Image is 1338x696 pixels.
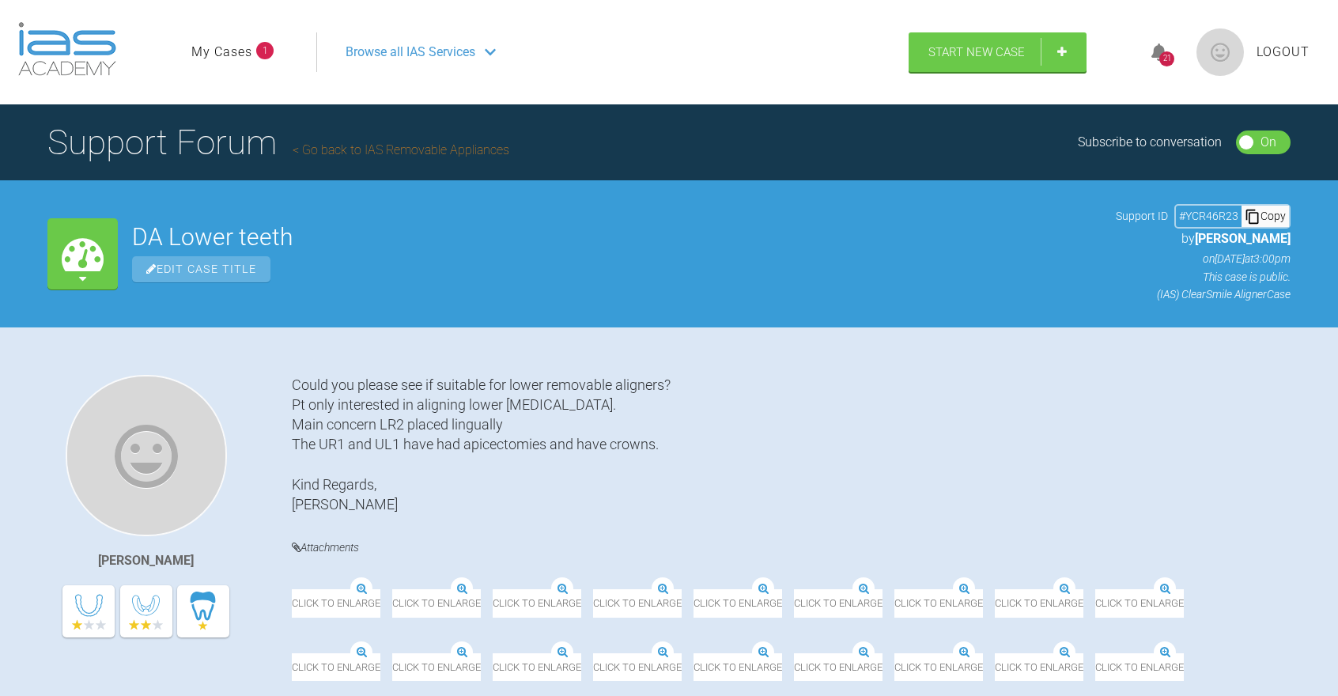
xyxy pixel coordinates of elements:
span: Click to enlarge [1095,653,1184,681]
p: (IAS) ClearSmile Aligner Case [1116,286,1291,303]
span: Start New Case [928,45,1025,59]
span: Click to enlarge [593,589,682,617]
h2: DA Lower teeth [132,225,1102,249]
div: On [1261,132,1276,153]
span: Click to enlarge [392,589,481,617]
div: Copy [1242,206,1289,226]
span: Click to enlarge [894,589,983,617]
div: Subscribe to conversation [1078,132,1222,153]
h4: Attachments [292,538,1291,558]
div: Could you please see if suitable for lower removable aligners? Pt only interested in aligning low... [292,375,1291,514]
span: Click to enlarge [392,653,481,681]
span: Click to enlarge [593,653,682,681]
a: Start New Case [909,32,1087,72]
p: on [DATE] at 3:00pm [1116,250,1291,267]
span: Click to enlarge [493,589,581,617]
div: 21 [1159,51,1174,66]
span: Click to enlarge [493,653,581,681]
span: [PERSON_NAME] [1195,231,1291,246]
p: by [1116,229,1291,249]
span: Click to enlarge [1095,589,1184,617]
p: This case is public. [1116,268,1291,286]
span: Click to enlarge [894,653,983,681]
a: Go back to IAS Removable Appliances [293,142,509,157]
img: logo-light.3e3ef733.png [18,22,116,76]
span: Click to enlarge [694,589,782,617]
img: Maria Rodrigues [66,375,227,536]
span: 1 [256,42,274,59]
span: Click to enlarge [292,589,380,617]
span: Click to enlarge [995,653,1083,681]
img: profile.png [1196,28,1244,76]
div: # YCR46R23 [1176,207,1242,225]
span: Support ID [1116,207,1168,225]
span: Click to enlarge [794,589,883,617]
a: Logout [1257,42,1310,62]
span: Click to enlarge [794,653,883,681]
span: Click to enlarge [694,653,782,681]
span: Edit Case Title [132,256,270,282]
span: Click to enlarge [292,653,380,681]
span: Browse all IAS Services [346,42,475,62]
span: Click to enlarge [995,589,1083,617]
h1: Support Forum [47,115,509,170]
div: [PERSON_NAME] [98,550,194,571]
a: My Cases [191,42,252,62]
